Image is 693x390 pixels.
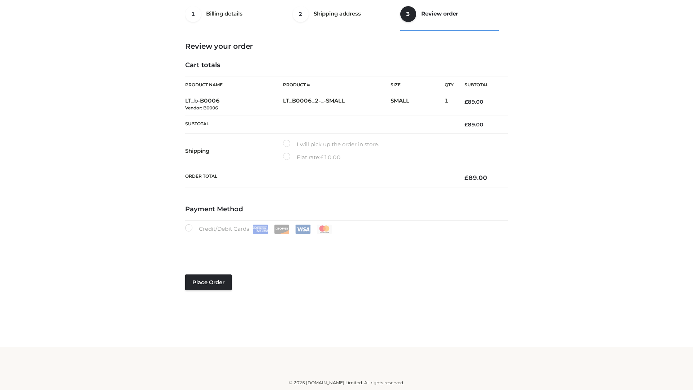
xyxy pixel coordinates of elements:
th: Subtotal [454,77,508,93]
small: Vendor: B0006 [185,105,218,110]
h3: Review your order [185,42,508,51]
bdi: 10.00 [320,154,341,161]
th: Subtotal [185,116,454,133]
iframe: Secure payment input frame [184,233,506,259]
th: Product # [283,77,391,93]
th: Order Total [185,168,454,187]
h4: Payment Method [185,205,508,213]
th: Size [391,77,441,93]
img: Mastercard [317,225,332,234]
bdi: 89.00 [465,121,483,128]
h4: Cart totals [185,61,508,69]
label: I will pick up the order in store. [283,140,379,149]
span: £ [465,99,468,105]
td: SMALL [391,93,445,116]
bdi: 89.00 [465,99,483,105]
th: Product Name [185,77,283,93]
bdi: 89.00 [465,174,487,181]
label: Credit/Debit Cards [185,224,333,234]
span: £ [320,154,324,161]
td: 1 [445,93,454,116]
img: Discover [274,225,289,234]
td: LT_b-B0006 [185,93,283,116]
label: Flat rate: [283,153,341,162]
div: © 2025 [DOMAIN_NAME] Limited. All rights reserved. [107,379,586,386]
span: £ [465,121,468,128]
th: Shipping [185,134,283,168]
td: LT_B0006_2-_-SMALL [283,93,391,116]
button: Place order [185,274,232,290]
img: Amex [253,225,268,234]
th: Qty [445,77,454,93]
span: £ [465,174,468,181]
img: Visa [295,225,311,234]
